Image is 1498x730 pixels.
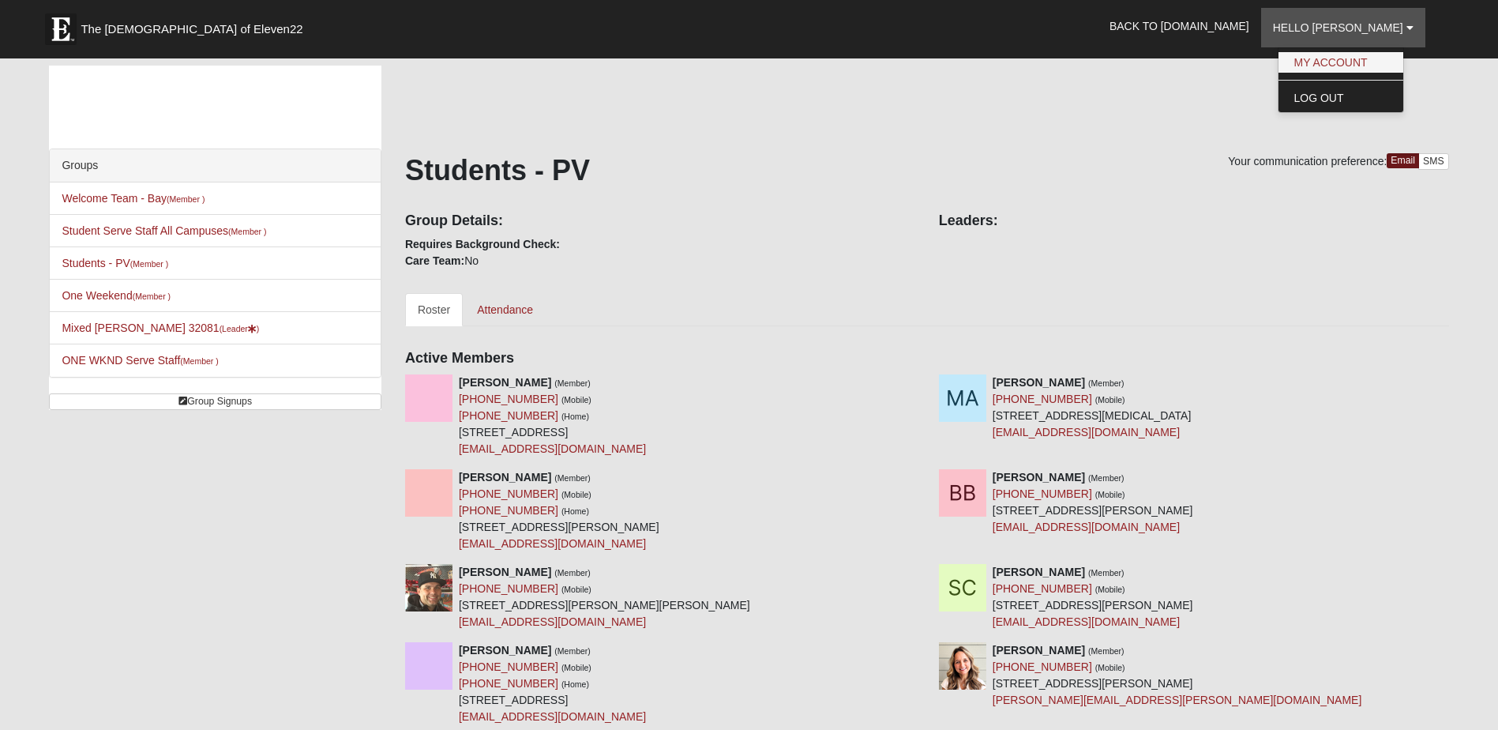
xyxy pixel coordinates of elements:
[459,376,551,389] strong: [PERSON_NAME]
[405,213,915,230] h4: Group Details:
[49,393,381,410] a: Group Signups
[62,224,266,237] a: Student Serve Staff All Campuses(Member )
[464,293,546,326] a: Attendance
[993,644,1085,657] strong: [PERSON_NAME]
[459,615,646,628] a: [EMAIL_ADDRESS][DOMAIN_NAME]
[180,356,218,366] small: (Member )
[993,374,1192,441] div: [STREET_ADDRESS][MEDICAL_DATA]
[405,254,464,267] strong: Care Team:
[993,393,1092,405] a: [PHONE_NUMBER]
[993,376,1085,389] strong: [PERSON_NAME]
[228,227,266,236] small: (Member )
[459,393,558,405] a: [PHONE_NUMBER]
[561,585,591,594] small: (Mobile)
[1273,21,1403,34] span: Hello [PERSON_NAME]
[1088,646,1124,656] small: (Member)
[554,473,591,483] small: (Member)
[1387,153,1419,168] a: Email
[554,568,591,578] small: (Member)
[167,194,205,204] small: (Member )
[993,615,1180,628] a: [EMAIL_ADDRESS][DOMAIN_NAME]
[561,506,589,516] small: (Home)
[993,469,1193,536] div: [STREET_ADDRESS][PERSON_NAME]
[459,564,750,630] div: [STREET_ADDRESS][PERSON_NAME][PERSON_NAME]
[1278,88,1403,108] a: Log Out
[459,642,646,725] div: [STREET_ADDRESS]
[561,679,589,689] small: (Home)
[1095,490,1125,499] small: (Mobile)
[1278,52,1403,73] a: My Account
[1228,155,1387,167] span: Your communication preference:
[459,504,558,517] a: [PHONE_NUMBER]
[405,350,1449,367] h4: Active Members
[81,21,302,37] span: The [DEMOGRAPHIC_DATA] of Eleven22
[62,192,205,205] a: Welcome Team - Bay(Member )
[939,213,1449,230] h4: Leaders:
[62,257,168,269] a: Students - PV(Member )
[993,564,1193,630] div: [STREET_ADDRESS][PERSON_NAME]
[561,395,591,405] small: (Mobile)
[405,238,560,250] strong: Requires Background Check:
[1261,8,1425,47] a: Hello [PERSON_NAME]
[459,374,646,457] div: [STREET_ADDRESS]
[459,660,558,673] a: [PHONE_NUMBER]
[459,469,659,552] div: [STREET_ADDRESS][PERSON_NAME]
[405,153,1449,187] h1: Students - PV
[993,694,1362,706] a: [PERSON_NAME][EMAIL_ADDRESS][PERSON_NAME][DOMAIN_NAME]
[50,149,381,182] div: Groups
[37,6,353,45] a: The [DEMOGRAPHIC_DATA] of Eleven22
[459,409,558,422] a: [PHONE_NUMBER]
[459,442,646,455] a: [EMAIL_ADDRESS][DOMAIN_NAME]
[1095,395,1125,405] small: (Mobile)
[993,660,1092,673] a: [PHONE_NUMBER]
[1098,6,1261,46] a: Back to [DOMAIN_NAME]
[993,521,1180,533] a: [EMAIL_ADDRESS][DOMAIN_NAME]
[459,471,551,484] strong: [PERSON_NAME]
[993,426,1180,438] a: [EMAIL_ADDRESS][DOMAIN_NAME]
[459,487,558,500] a: [PHONE_NUMBER]
[1088,473,1124,483] small: (Member)
[1095,585,1125,594] small: (Mobile)
[561,663,591,672] small: (Mobile)
[554,646,591,656] small: (Member)
[993,566,1085,578] strong: [PERSON_NAME]
[561,412,589,421] small: (Home)
[62,289,171,302] a: One Weekend(Member )
[459,566,551,578] strong: [PERSON_NAME]
[130,259,168,269] small: (Member )
[1088,568,1124,578] small: (Member)
[993,642,1362,709] div: [STREET_ADDRESS][PERSON_NAME]
[405,293,463,326] a: Roster
[459,644,551,657] strong: [PERSON_NAME]
[220,324,260,333] small: (Leader )
[1418,153,1449,170] a: SMS
[561,490,591,499] small: (Mobile)
[133,292,171,301] small: (Member )
[45,13,77,45] img: Eleven22 logo
[1088,378,1124,388] small: (Member)
[393,201,927,269] div: No
[459,677,558,690] a: [PHONE_NUMBER]
[62,322,259,334] a: Mixed [PERSON_NAME] 32081(Leader)
[993,471,1085,484] strong: [PERSON_NAME]
[459,582,558,595] a: [PHONE_NUMBER]
[62,354,218,367] a: ONE WKND Serve Staff(Member )
[993,582,1092,595] a: [PHONE_NUMBER]
[554,378,591,388] small: (Member)
[993,487,1092,500] a: [PHONE_NUMBER]
[1095,663,1125,672] small: (Mobile)
[459,537,646,550] a: [EMAIL_ADDRESS][DOMAIN_NAME]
